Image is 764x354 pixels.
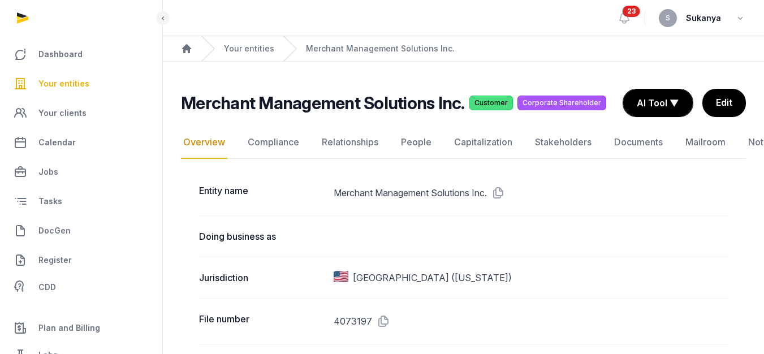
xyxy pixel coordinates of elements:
dd: 4073197 [334,312,728,330]
a: Documents [612,126,665,159]
span: Dashboard [38,48,83,61]
span: Sukanya [686,11,721,25]
a: Merchant Management Solutions Inc. [306,43,455,54]
a: Dashboard [9,41,153,68]
span: DocGen [38,224,71,238]
a: DocGen [9,217,153,244]
span: Customer [469,96,513,110]
span: [GEOGRAPHIC_DATA] ([US_STATE]) [353,271,512,284]
a: Your entities [9,70,153,97]
dt: Entity name [199,184,325,202]
span: CDD [38,280,56,294]
a: Stakeholders [533,126,594,159]
nav: Tabs [181,126,746,159]
a: People [399,126,434,159]
span: 23 [623,6,640,17]
button: S [659,9,677,27]
a: Capitalization [452,126,515,159]
span: Plan and Billing [38,321,100,335]
span: Your clients [38,106,87,120]
a: Compliance [245,126,301,159]
dt: Doing business as [199,230,325,243]
a: CDD [9,276,153,299]
dt: Jurisdiction [199,271,325,284]
a: Edit [702,89,746,117]
a: Your entities [224,43,274,54]
dt: File number [199,312,325,330]
h2: Merchant Management Solutions Inc. [181,93,465,113]
a: Register [9,247,153,274]
a: Jobs [9,158,153,185]
span: S [666,15,670,21]
span: Calendar [38,136,76,149]
span: Corporate Shareholder [517,96,606,110]
nav: Breadcrumb [163,36,764,62]
span: Register [38,253,72,267]
span: Your entities [38,77,89,90]
dd: Merchant Management Solutions Inc. [334,184,728,202]
a: Calendar [9,129,153,156]
span: Tasks [38,195,62,208]
span: Jobs [38,165,58,179]
a: Your clients [9,100,153,127]
button: AI Tool ▼ [623,89,693,116]
a: Tasks [9,188,153,215]
a: Plan and Billing [9,314,153,342]
a: Overview [181,126,227,159]
a: Relationships [320,126,381,159]
a: Mailroom [683,126,728,159]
